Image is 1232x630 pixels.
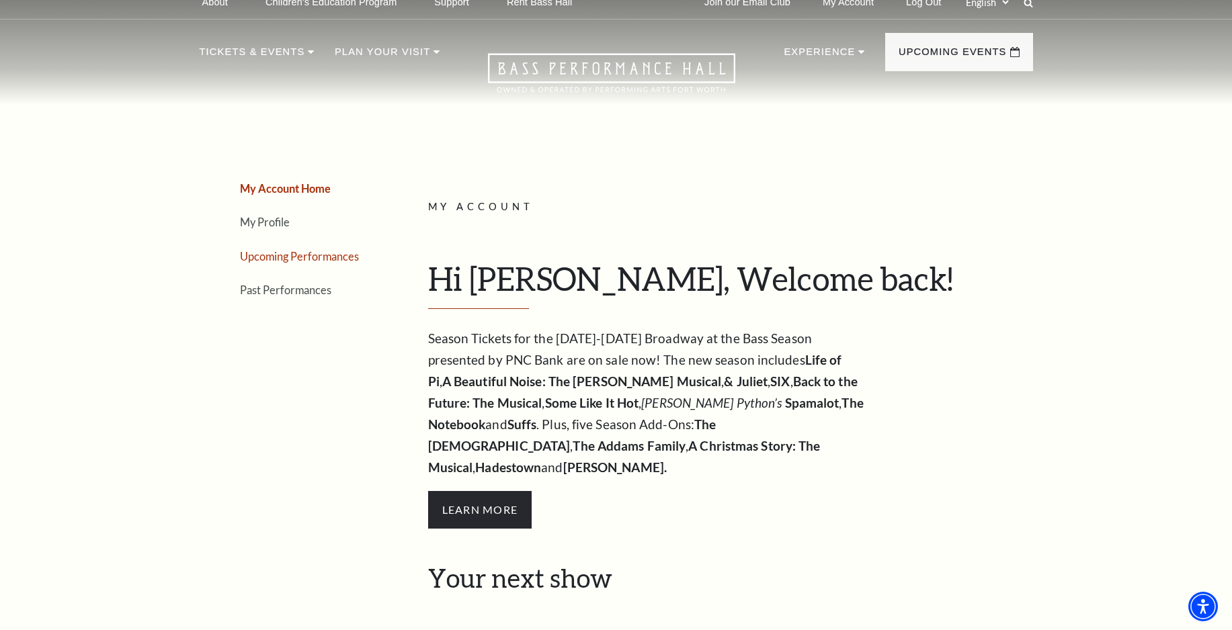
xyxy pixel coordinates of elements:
[573,438,686,453] strong: The Addams Family
[563,459,667,475] strong: [PERSON_NAME].
[475,459,541,475] strong: Hadestown
[428,201,534,212] span: My Account
[784,44,855,68] p: Experience
[428,491,532,529] span: Learn More
[200,44,305,68] p: Tickets & Events
[785,395,839,410] strong: Spamalot
[335,44,430,68] p: Plan Your Visit
[899,44,1007,68] p: Upcoming Events
[428,563,1023,594] h2: Your next show
[428,328,865,478] p: Season Tickets for the [DATE]-[DATE] Broadway at the Bass Season presented by PNC Bank are on sal...
[240,250,359,263] a: Upcoming Performances
[641,395,782,410] em: [PERSON_NAME] Python’s
[442,373,721,389] strong: A Beautiful Noise: The [PERSON_NAME] Musical
[440,53,784,105] a: Open this option
[724,373,768,389] strong: & Juliet
[240,216,290,228] a: My Profile
[507,416,537,432] strong: Suffs
[240,182,331,195] a: My Account Home
[770,373,790,389] strong: SIX
[545,395,639,410] strong: Some Like It Hot
[428,416,716,453] strong: The [DEMOGRAPHIC_DATA]
[428,395,864,432] strong: The Notebook
[428,373,858,410] strong: Back to the Future: The Musical
[1188,592,1218,621] div: Accessibility Menu
[240,283,331,296] a: Past Performances
[428,438,821,475] strong: A Christmas Story: The Musical
[428,259,1023,309] h1: Hi [PERSON_NAME], Welcome back!
[428,501,532,516] a: Hamilton Learn More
